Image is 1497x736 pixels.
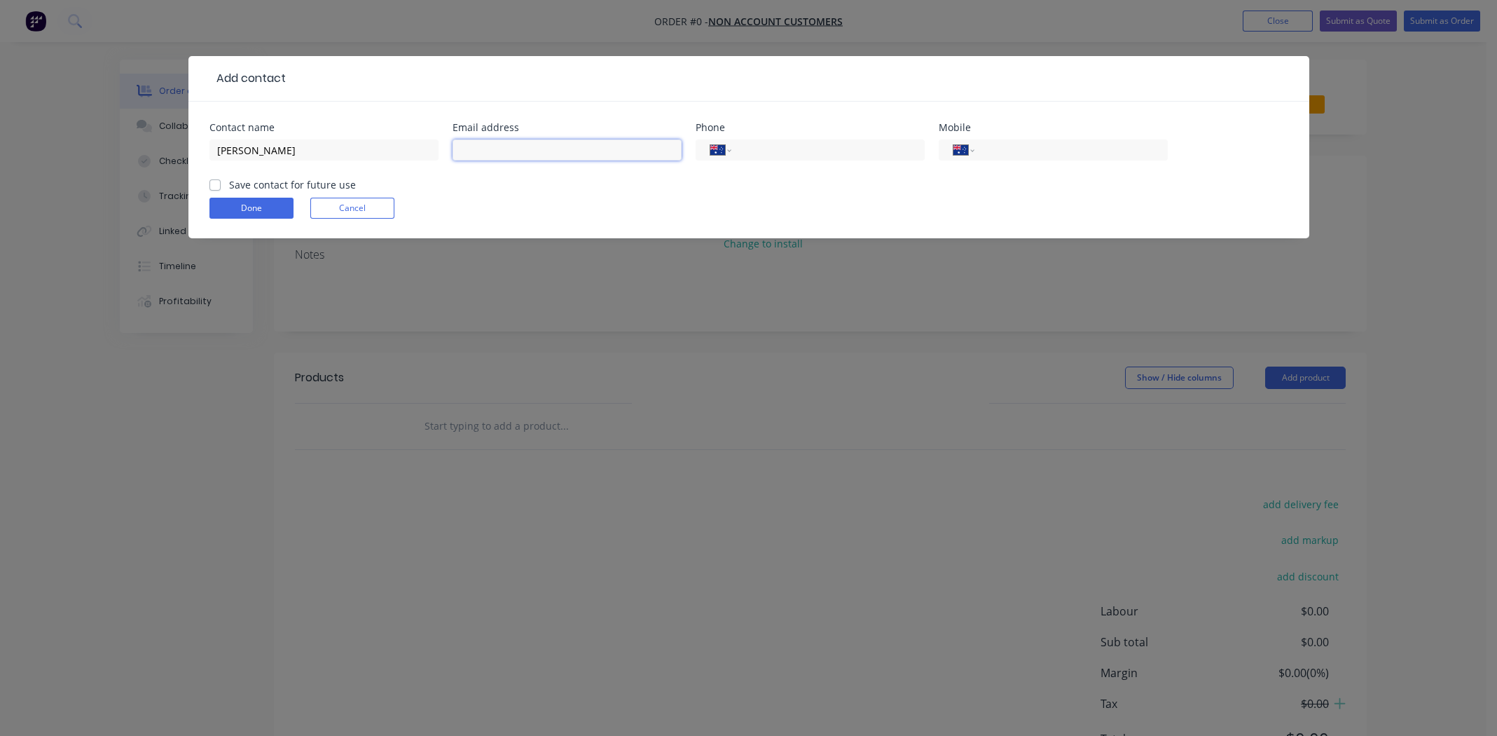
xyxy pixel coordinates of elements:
[209,70,286,87] div: Add contact
[229,177,356,192] label: Save contact for future use
[939,123,1168,132] div: Mobile
[209,198,294,219] button: Done
[209,123,439,132] div: Contact name
[696,123,925,132] div: Phone
[453,123,682,132] div: Email address
[310,198,394,219] button: Cancel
